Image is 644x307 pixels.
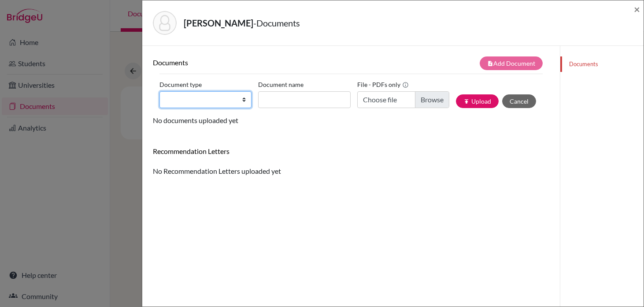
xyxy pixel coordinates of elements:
div: No documents uploaded yet [153,56,549,126]
h6: Documents [153,58,351,67]
label: Document name [258,78,303,91]
button: publishUpload [456,94,499,108]
label: File - PDFs only [357,78,409,91]
div: No Recommendation Letters uploaded yet [153,147,549,176]
label: Document type [159,78,202,91]
strong: [PERSON_NAME] [184,18,253,28]
button: note_addAdd Document [480,56,543,70]
span: - Documents [253,18,300,28]
i: publish [463,98,470,105]
i: note_add [487,60,493,67]
h6: Recommendation Letters [153,147,549,155]
button: Close [634,4,640,15]
span: × [634,3,640,15]
a: Documents [560,56,644,72]
button: Cancel [502,94,536,108]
